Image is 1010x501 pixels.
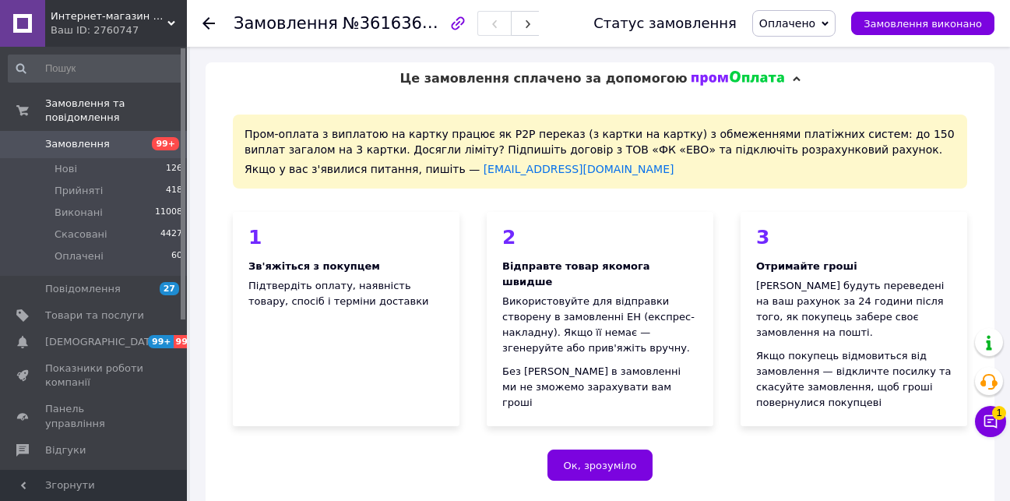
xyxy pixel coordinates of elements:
[55,228,107,242] span: Скасовані
[756,348,952,411] div: Якщо покупець відмовиться від замовлення — відкличте посилку та скасуйте замовлення, щоб гроші по...
[166,184,182,198] span: 418
[502,228,698,247] div: 2
[864,18,982,30] span: Замовлення виконано
[756,228,952,247] div: 3
[759,17,815,30] span: Оплачено
[234,14,338,33] span: Замовлення
[160,282,179,295] span: 27
[484,163,674,175] a: [EMAIL_ADDRESS][DOMAIN_NAME]
[502,260,650,288] b: Відправте товар якомога швидше
[45,282,121,296] span: Повідомлення
[248,260,380,272] b: Зв'яжіться з покупцем
[45,309,144,323] span: Товари та послуги
[343,13,453,33] span: №361636195
[593,16,737,31] div: Статус замовлення
[174,335,199,348] span: 99+
[166,162,182,176] span: 126
[992,406,1006,420] span: 1
[160,228,182,242] span: 4427
[564,460,637,471] span: Ок, зрозуміло
[502,364,698,411] div: Без [PERSON_NAME] в замовленні ми не зможемо зарахувати вам гроші
[233,115,967,189] div: Пром-оплата з виплатою на картку працює як P2P переказ (з картки на картку) з обмеженнями платіжн...
[248,228,444,247] div: 1
[975,406,1006,437] button: Чат з покупцем1
[45,97,187,125] span: Замовлення та повідомлення
[245,161,955,177] div: Якщо у вас з'явилися питання, пишіть —
[399,71,687,86] span: Це замовлення сплачено за допомогою
[51,23,187,37] div: Ваш ID: 2760747
[55,249,104,263] span: Оплачені
[45,402,144,430] span: Панель управління
[8,55,184,83] input: Пошук
[756,278,952,340] div: [PERSON_NAME] будуть переведені на ваш рахунок за 24 години після того, як покупець забере своє з...
[45,443,86,457] span: Відгуки
[51,9,167,23] span: Интернет-магазин Smarttrend
[152,137,179,150] span: 99+
[248,278,444,309] div: Підтвердіть оплату, наявність товару, спосіб і терміни доставки
[55,184,103,198] span: Прийняті
[756,260,857,272] b: Отримайте гроші
[155,206,182,220] span: 11008
[55,162,77,176] span: Нові
[45,362,144,390] span: Показники роботи компанії
[851,12,994,35] button: Замовлення виконано
[171,249,182,263] span: 60
[45,137,110,151] span: Замовлення
[502,294,698,356] div: Використовуйте для відправки створену в замовленні ЕН (експрес-накладну). Якщо її немає — згенеру...
[547,450,653,481] button: Ок, зрозуміло
[202,16,215,31] div: Повернутися назад
[148,335,174,348] span: 99+
[55,206,103,220] span: Виконані
[692,71,785,86] img: evopay logo
[45,335,160,349] span: [DEMOGRAPHIC_DATA]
